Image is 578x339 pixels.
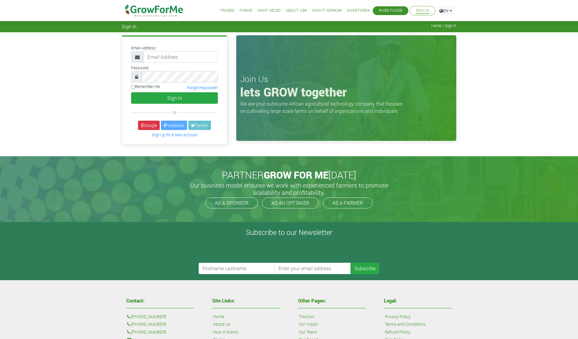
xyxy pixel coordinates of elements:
label: Remember me [131,84,160,90]
p: We are your outsource African agricultural technology company that focuses on cultivating large s... [240,100,406,115]
a: How it Works [312,8,341,14]
span: Sign In [122,24,137,29]
a: Our Team [299,329,317,335]
a: About Us [286,8,307,14]
a: Home [213,313,224,320]
a: Refund Policy [385,329,410,335]
iframe: reCAPTCHA [199,239,290,263]
a: Sign Up for a New Account [152,132,197,137]
a: [PHONE_NUMBER] [131,329,166,335]
span: Home / Sign In [431,24,456,28]
a: What We Do [258,8,281,14]
a: How it Works [213,329,238,335]
input: Enter your email address [275,263,351,274]
p: : [127,329,193,335]
h1: lets GROW together [240,85,452,99]
a: Traction [299,313,314,320]
h3: Join Us [240,74,452,84]
h4: Site Links: [212,298,280,303]
button: Sign In [131,92,218,104]
a: AS AN OFFTAKER [262,198,319,208]
a: [PHONE_NUMBER] [131,321,166,328]
h4: Subscribe to our Newsletter [8,228,570,237]
a: Sign In [416,8,429,14]
h4: Other Pages: [298,298,366,303]
p: : [127,321,193,328]
a: Trades [220,8,234,14]
a: AS A FARMER [323,198,372,208]
a: Forgot Password? [187,85,218,90]
a: Terms and Conditions [385,321,426,328]
a: About Us [213,321,230,328]
span: GROW FOR ME [264,168,328,181]
a: AS A SPONSOR [206,198,258,208]
label: Email Address: [131,45,156,51]
div: or [131,109,218,116]
a: [PHONE_NUMBER] [131,313,166,320]
h5: Our business model ensures we work with experienced farmers to promote scalability and profitabil... [184,182,394,196]
h4: Legal: [384,298,452,303]
a: Privacy Policy [385,313,411,320]
a: Raise Funds [379,8,402,14]
a: Our Vision [299,321,318,328]
a: Farms [240,8,252,14]
h4: Contact: [126,298,194,303]
a: EN [437,6,455,15]
h2: PARTNER [DATE] [124,169,454,181]
a: Investors [347,8,369,14]
input: Email Address [143,51,218,63]
a: Google [138,121,160,130]
label: Password: [131,65,149,71]
p: : [127,313,193,320]
input: Firstname Lastname [199,263,275,274]
button: Subscribe [350,263,379,274]
input: Remember me [131,85,135,89]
